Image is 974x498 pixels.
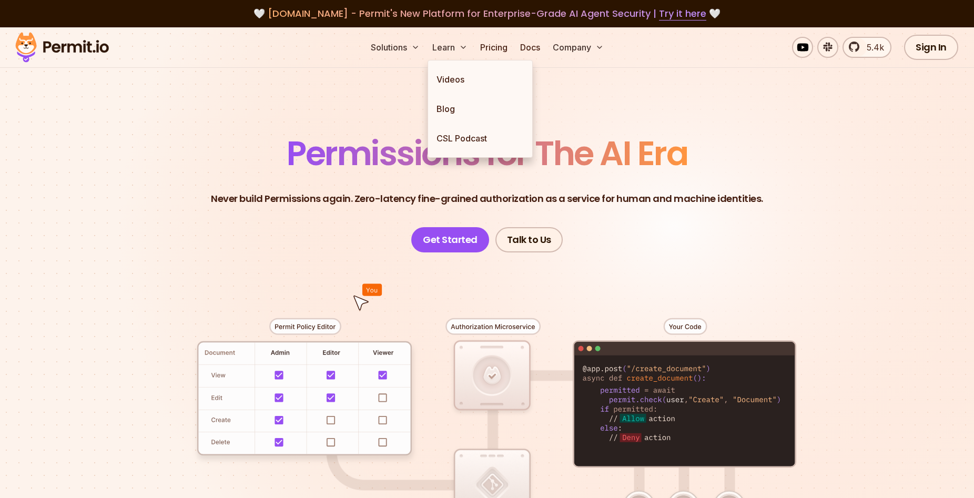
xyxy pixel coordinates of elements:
[516,37,544,58] a: Docs
[476,37,512,58] a: Pricing
[904,35,958,60] a: Sign In
[843,37,891,58] a: 5.4k
[268,7,706,20] span: [DOMAIN_NAME] - Permit's New Platform for Enterprise-Grade AI Agent Security |
[287,130,687,177] span: Permissions for The AI Era
[495,227,563,252] a: Talk to Us
[428,94,532,124] a: Blog
[25,6,949,21] div: 🤍 🤍
[367,37,424,58] button: Solutions
[659,7,706,21] a: Try it here
[549,37,608,58] button: Company
[428,37,472,58] button: Learn
[411,227,489,252] a: Get Started
[211,191,763,206] p: Never build Permissions again. Zero-latency fine-grained authorization as a service for human and...
[11,29,114,65] img: Permit logo
[428,124,532,153] a: CSL Podcast
[428,65,532,94] a: Videos
[860,41,884,54] span: 5.4k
